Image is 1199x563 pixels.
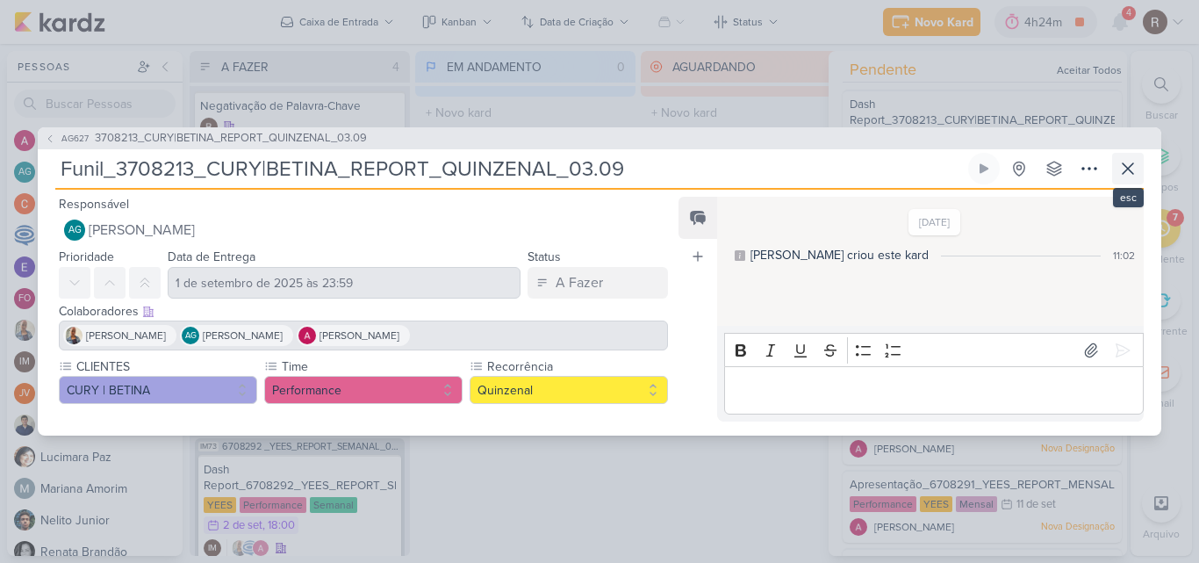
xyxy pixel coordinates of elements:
[59,197,129,212] label: Responsável
[65,327,83,344] img: Iara Santos
[1113,248,1135,263] div: 11:02
[75,357,257,376] label: CLIENTES
[724,366,1144,415] div: Editor editing area: main
[59,214,668,246] button: AG [PERSON_NAME]
[298,327,316,344] img: Alessandra Gomes
[168,267,521,299] input: Select a date
[280,357,463,376] label: Time
[1113,188,1144,207] div: esc
[89,220,195,241] span: [PERSON_NAME]
[264,376,463,404] button: Performance
[977,162,991,176] div: Ligar relógio
[203,328,283,343] span: [PERSON_NAME]
[45,130,367,148] button: AG627 3708213_CURY|BETINA_REPORT_QUINZENAL_03.09
[86,328,166,343] span: [PERSON_NAME]
[59,132,91,145] span: AG627
[95,130,367,148] span: 3708213_CURY|BETINA_REPORT_QUINZENAL_03.09
[64,220,85,241] div: Aline Gimenez Graciano
[59,249,114,264] label: Prioridade
[168,249,255,264] label: Data de Entrega
[556,272,603,293] div: A Fazer
[470,376,668,404] button: Quinzenal
[528,267,668,299] button: A Fazer
[182,327,199,344] div: Aline Gimenez Graciano
[485,357,668,376] label: Recorrência
[185,332,197,341] p: AG
[68,226,82,235] p: AG
[319,328,399,343] span: [PERSON_NAME]
[724,333,1144,367] div: Editor toolbar
[528,249,561,264] label: Status
[750,246,929,264] div: [PERSON_NAME] criou este kard
[55,153,965,184] input: Kard Sem Título
[59,302,668,321] div: Colaboradores
[59,376,257,404] button: CURY | BETINA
